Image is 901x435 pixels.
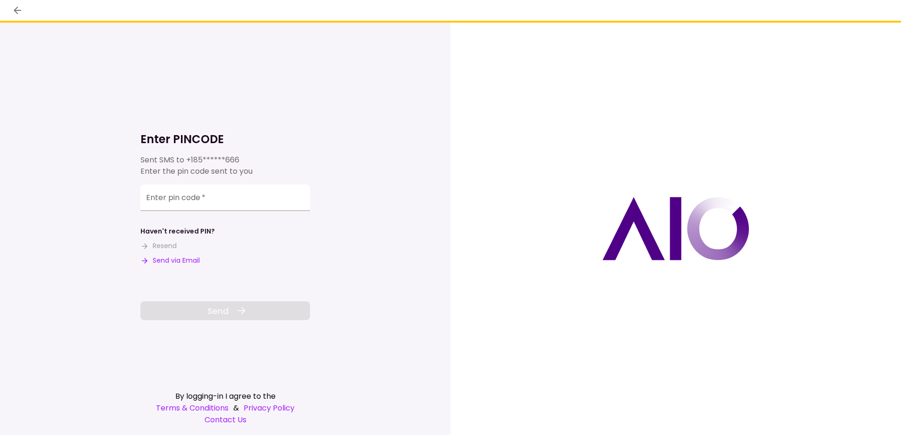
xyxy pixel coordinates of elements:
button: Send [140,301,310,320]
img: AIO logo [602,197,749,260]
span: Send [207,305,229,317]
div: Haven't received PIN? [140,226,215,236]
div: & [140,402,310,414]
button: back [9,2,25,18]
a: Contact Us [140,414,310,426]
button: Resend [140,241,177,251]
div: By logging-in I agree to the [140,390,310,402]
div: Sent SMS to Enter the pin code sent to you [140,154,310,177]
a: Privacy Policy [244,402,295,414]
a: Terms & Conditions [156,402,229,414]
h1: Enter PINCODE [140,132,310,147]
button: Send via Email [140,256,200,266]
